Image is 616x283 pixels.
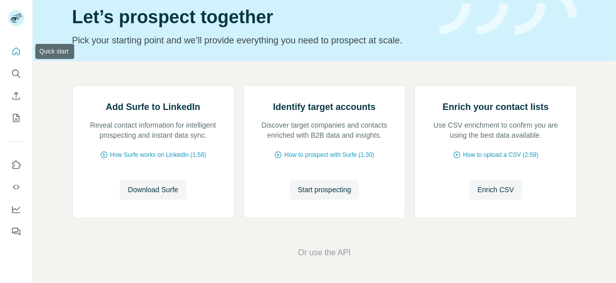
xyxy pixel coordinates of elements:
button: Download Surfe [120,180,186,200]
span: How Surfe works on LinkedIn (1:58) [110,150,207,159]
span: How to prospect with Surfe (1:30) [284,150,374,159]
button: My lists [8,109,24,127]
button: Feedback [8,222,24,241]
button: Enrich CSV [470,180,522,200]
button: Dashboard [8,200,24,218]
h2: Enrich your contact lists [443,100,549,114]
button: Use Surfe on LinkedIn [8,156,24,174]
button: Use Surfe API [8,178,24,196]
p: Reveal contact information for intelligent prospecting and instant data sync. [83,120,224,140]
h2: Identify target accounts [273,100,376,114]
button: Or use the API [298,247,350,259]
button: Enrich CSV [8,87,24,105]
span: Download Surfe [128,185,178,195]
button: Start prospecting [290,180,360,200]
h1: Let’s prospect together [72,7,427,27]
p: Pick your starting point and we’ll provide everything you need to prospect at scale. [72,33,427,47]
h2: Add Surfe to LinkedIn [106,100,200,114]
span: Start prospecting [298,185,351,195]
button: Quick start [8,42,24,61]
span: Enrich CSV [478,185,514,195]
p: Use CSV enrichment to confirm you are using the best data available. [425,120,566,140]
p: Discover target companies and contacts enriched with B2B data and insights. [254,120,395,140]
button: Search [8,65,24,83]
span: How to upload a CSV (2:59) [463,150,538,159]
